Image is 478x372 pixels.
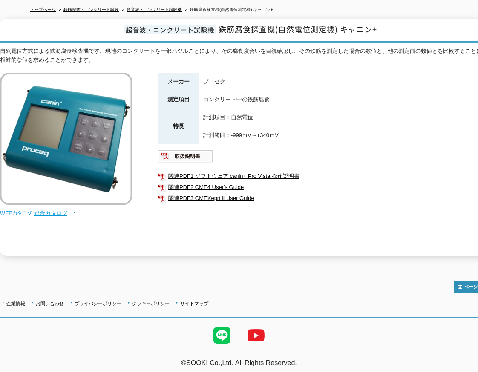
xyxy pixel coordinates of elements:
li: 鉄筋腐食検査機(自然電位測定機) キャニン+ [183,6,273,14]
a: 取扱説明書 [158,155,213,162]
a: 鉄筋探査・コンクリート試験 [63,7,119,12]
a: クッキーポリシー [132,301,170,306]
span: 超音波・コンクリート試験機 [124,25,216,34]
img: LINE [205,318,239,352]
th: メーカー [158,73,199,91]
th: 測定項目 [158,91,199,109]
img: YouTube [239,318,273,352]
a: 企業情報 [6,301,25,306]
a: お問い合わせ [36,301,64,306]
span: 鉄筋腐食探査機(自然電位測定機) キャニン+ [219,23,377,35]
th: 特長 [158,109,199,144]
a: サイトマップ [180,301,208,306]
a: 総合カタログ [34,210,76,216]
a: プライバシーポリシー [75,301,121,306]
a: トップページ [30,7,56,12]
img: 取扱説明書 [158,149,213,163]
a: 超音波・コンクリート試験機 [127,7,182,12]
